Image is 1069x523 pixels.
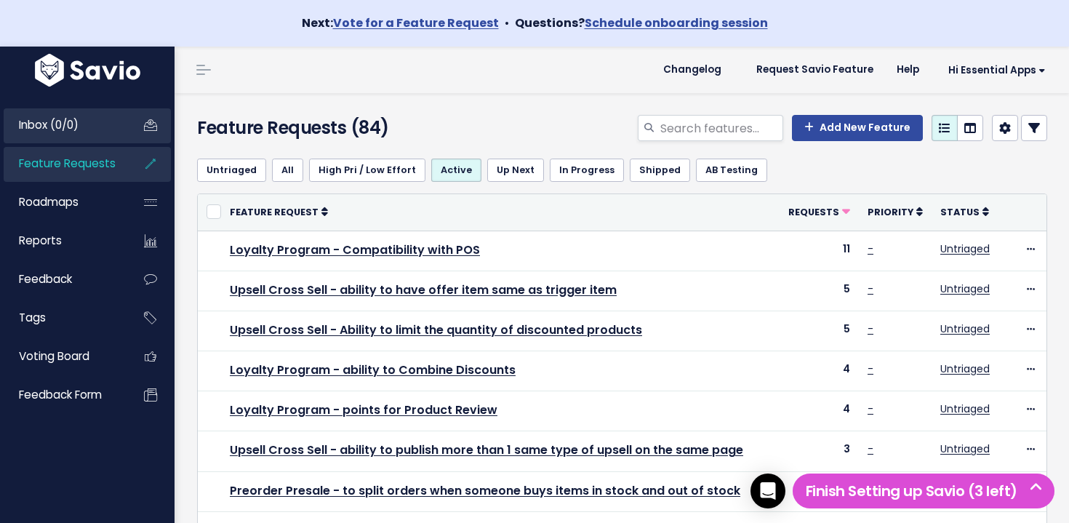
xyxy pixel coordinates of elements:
[940,282,990,296] a: Untriaged
[868,282,873,296] a: -
[940,402,990,416] a: Untriaged
[505,15,509,31] span: •
[31,54,144,87] img: logo-white.9d6f32f41409.svg
[4,108,121,142] a: Inbox (0/0)
[4,340,121,373] a: Voting Board
[4,301,121,335] a: Tags
[868,241,873,256] a: -
[948,65,1046,76] span: Hi Essential Apps
[585,15,768,31] a: Schedule onboarding session
[333,15,499,31] a: Vote for a Feature Request
[19,194,79,209] span: Roadmaps
[230,241,480,258] a: Loyalty Program - Compatibility with POS
[940,206,980,218] span: Status
[788,204,850,219] a: Requests
[940,204,989,219] a: Status
[4,147,121,180] a: Feature Requests
[487,159,544,182] a: Up Next
[868,206,913,218] span: Priority
[4,263,121,296] a: Feedback
[19,387,102,402] span: Feedback form
[19,348,89,364] span: Voting Board
[780,391,859,431] td: 4
[788,206,839,218] span: Requests
[230,204,328,219] a: Feature Request
[696,159,767,182] a: AB Testing
[868,322,873,336] a: -
[19,310,46,325] span: Tags
[780,311,859,351] td: 5
[868,402,873,416] a: -
[780,471,859,511] td: 3
[885,59,931,81] a: Help
[431,159,481,182] a: Active
[940,241,990,256] a: Untriaged
[792,115,923,141] a: Add New Feature
[931,59,1057,81] a: Hi Essential Apps
[197,159,266,182] a: Untriaged
[230,362,516,378] a: Loyalty Program - ability to Combine Discounts
[230,322,642,338] a: Upsell Cross Sell - Ability to limit the quantity of discounted products
[197,159,1047,182] ul: Filter feature requests
[230,206,319,218] span: Feature Request
[780,271,859,311] td: 5
[272,159,303,182] a: All
[19,117,79,132] span: Inbox (0/0)
[868,204,923,219] a: Priority
[750,474,785,508] div: Open Intercom Messenger
[780,431,859,471] td: 3
[19,156,116,171] span: Feature Requests
[230,442,743,458] a: Upsell Cross Sell - ability to publish more than 1 same type of upsell on the same page
[940,442,990,456] a: Untriaged
[230,402,497,418] a: Loyalty Program - points for Product Review
[4,378,121,412] a: Feedback form
[868,362,873,376] a: -
[550,159,624,182] a: In Progress
[659,115,783,141] input: Search features...
[230,482,740,499] a: Preorder Presale - to split orders when someone buys items in stock and out of stock
[868,442,873,456] a: -
[630,159,690,182] a: Shipped
[4,224,121,257] a: Reports
[19,233,62,248] span: Reports
[780,351,859,391] td: 4
[302,15,499,31] strong: Next:
[799,480,1048,502] h5: Finish Setting up Savio (3 left)
[4,185,121,219] a: Roadmaps
[745,59,885,81] a: Request Savio Feature
[663,65,721,75] span: Changelog
[515,15,768,31] strong: Questions?
[940,362,990,376] a: Untriaged
[940,322,990,336] a: Untriaged
[19,271,72,287] span: Feedback
[230,282,617,298] a: Upsell Cross Sell - ability to have offer item same as trigger item
[197,115,466,141] h4: Feature Requests (84)
[309,159,425,182] a: High Pri / Low Effort
[780,231,859,271] td: 11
